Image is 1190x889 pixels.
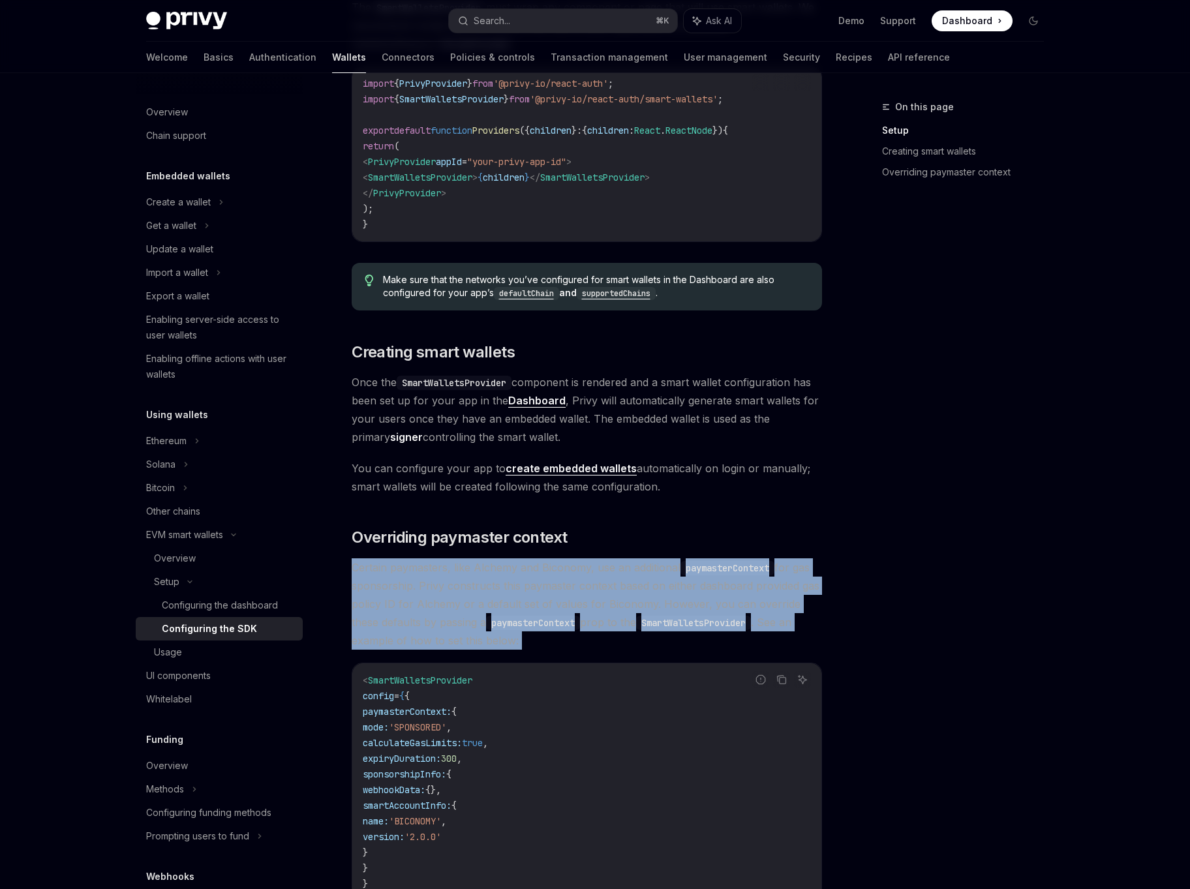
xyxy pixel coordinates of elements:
[363,721,389,733] span: mode:
[660,125,665,136] span: .
[368,674,472,686] span: SmartWalletsProvider
[368,156,436,168] span: PrivyProvider
[572,125,577,136] span: }
[752,671,769,688] button: Report incorrect code
[404,690,410,702] span: {
[146,241,213,257] div: Update a wallet
[136,664,303,687] a: UI components
[706,14,732,27] span: Ask AI
[146,407,208,423] h5: Using wallets
[723,125,728,136] span: {
[363,862,368,874] span: }
[441,187,446,199] span: >
[712,125,723,136] span: })
[504,93,509,105] span: }
[136,284,303,308] a: Export a wallet
[493,78,608,89] span: '@privy-io/react-auth'
[608,78,613,89] span: ;
[204,42,234,73] a: Basics
[472,172,478,183] span: >
[478,172,483,183] span: {
[146,12,227,30] img: dark logo
[888,42,950,73] a: API reference
[551,42,668,73] a: Transaction management
[136,687,303,711] a: Whitelabel
[146,351,295,382] div: Enabling offline actions with user wallets
[136,237,303,261] a: Update a wallet
[472,78,493,89] span: from
[773,671,790,688] button: Copy the contents from the code block
[451,800,457,811] span: {
[136,547,303,570] a: Overview
[136,308,303,347] a: Enabling server-side access to user wallets
[146,104,188,120] div: Overview
[390,430,423,444] strong: signer
[582,125,587,136] span: {
[146,805,271,821] div: Configuring funding methods
[472,125,519,136] span: Providers
[399,78,467,89] span: PrivyProvider
[494,287,559,300] code: defaultChain
[425,784,441,796] span: {},
[718,93,723,105] span: ;
[146,691,192,707] div: Whitelabel
[352,373,822,446] span: Once the component is rendered and a smart wallet configuration has been set up for your app in t...
[530,93,718,105] span: '@privy-io/react-auth/smart-wallets'
[494,287,656,298] a: defaultChainandsupportedChains
[389,721,446,733] span: 'SPONSORED'
[441,753,457,764] span: 300
[146,828,249,844] div: Prompting users to fund
[382,42,435,73] a: Connectors
[352,527,567,548] span: Overriding paymaster context
[363,203,373,215] span: );
[363,800,451,811] span: smartAccountInfo:
[783,42,820,73] a: Security
[363,156,368,168] span: <
[363,847,368,858] span: }
[446,768,451,780] span: {
[882,120,1054,141] a: Setup
[383,273,809,300] span: Make sure that the networks you’ve configured for smart wallets in the Dashboard are also configu...
[451,706,457,717] span: {
[249,42,316,73] a: Authentication
[363,768,446,780] span: sponsorshipInfo:
[399,93,504,105] span: SmartWalletsProvider
[363,753,441,764] span: expiryDuration:
[136,500,303,523] a: Other chains
[645,172,650,183] span: >
[587,125,629,136] span: children
[363,831,404,843] span: version:
[146,42,188,73] a: Welcome
[365,275,374,286] svg: Tip
[942,14,992,27] span: Dashboard
[389,815,441,827] span: 'BICONOMY'
[363,78,394,89] span: import
[519,125,530,136] span: ({
[136,124,303,147] a: Chain support
[577,125,582,136] span: :
[394,93,399,105] span: {
[136,640,303,664] a: Usage
[146,504,200,519] div: Other chains
[577,287,656,300] code: supportedChains
[773,74,790,91] button: Copy the contents from the code block
[530,172,540,183] span: </
[136,100,303,124] a: Overview
[836,42,872,73] a: Recipes
[146,312,295,343] div: Enabling server-side access to user wallets
[404,831,441,843] span: '2.0.0'
[352,342,515,363] span: Creating smart wallets
[486,616,580,630] code: paymasterContext
[882,162,1054,183] a: Overriding paymaster context
[146,527,223,543] div: EVM smart wallets
[363,690,394,702] span: config
[530,125,572,136] span: children
[136,594,303,617] a: Configuring the dashboard
[136,801,303,824] a: Configuring funding methods
[136,347,303,386] a: Enabling offline actions with user wallets
[363,706,451,717] span: paymasterContext:
[146,194,211,210] div: Create a wallet
[146,480,175,496] div: Bitcoin
[363,125,394,136] span: export
[394,78,399,89] span: {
